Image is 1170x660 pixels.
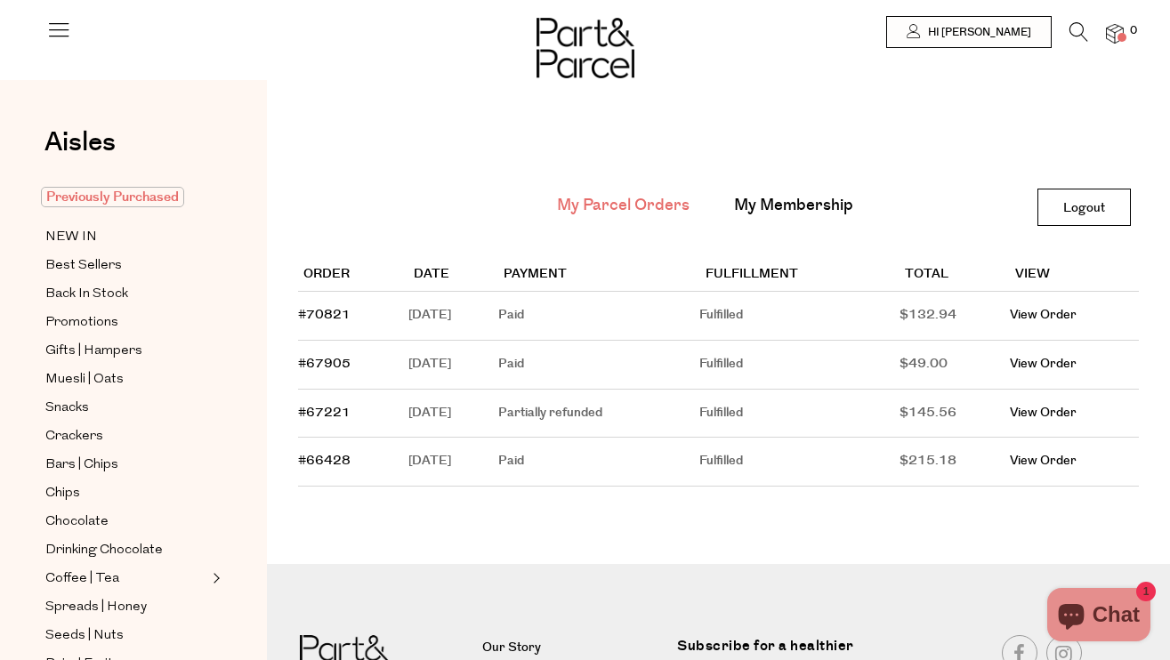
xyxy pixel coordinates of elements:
a: Muesli | Oats [45,368,207,390]
span: Gifts | Hampers [45,341,142,362]
a: Our Story [482,638,665,659]
button: Expand/Collapse Coffee | Tea [208,567,221,589]
a: Back In Stock [45,283,207,305]
span: Seeds | Nuts [45,625,124,647]
a: Chips [45,482,207,504]
a: Bars | Chips [45,454,207,476]
th: Order [298,259,408,292]
td: Paid [498,341,699,390]
td: Fulfilled [699,341,900,390]
a: Snacks [45,397,207,419]
a: Coffee | Tea [45,567,207,590]
span: Spreads | Honey [45,597,147,618]
span: Bars | Chips [45,455,118,476]
span: 0 [1126,23,1142,39]
a: My Parcel Orders [557,194,690,217]
a: Promotions [45,311,207,334]
img: Part&Parcel [537,18,634,78]
a: Aisles [44,129,116,173]
a: Hi [PERSON_NAME] [886,16,1052,48]
td: [DATE] [408,292,498,341]
th: Total [900,259,1010,292]
a: My Membership [734,194,853,217]
td: Fulfilled [699,390,900,439]
span: Aisles [44,123,116,162]
th: Date [408,259,498,292]
td: Partially refunded [498,390,699,439]
a: Chocolate [45,511,207,533]
th: Fulfillment [699,259,900,292]
span: Coffee | Tea [45,568,119,590]
a: View Order [1010,452,1077,470]
a: #67221 [298,404,351,422]
span: Chocolate [45,511,109,533]
td: $145.56 [900,390,1010,439]
inbox-online-store-chat: Shopify online store chat [1042,588,1156,646]
a: #66428 [298,452,351,470]
td: Fulfilled [699,438,900,487]
a: #67905 [298,355,351,373]
a: View Order [1010,404,1077,422]
td: Paid [498,292,699,341]
span: Crackers [45,426,103,447]
a: Logout [1037,189,1131,226]
td: [DATE] [408,438,498,487]
a: Previously Purchased [45,187,207,208]
a: Best Sellers [45,254,207,277]
a: 0 [1106,24,1124,43]
a: NEW IN [45,226,207,248]
td: $49.00 [900,341,1010,390]
span: Chips [45,483,80,504]
span: Drinking Chocolate [45,540,163,561]
a: View Order [1010,355,1077,373]
a: Drinking Chocolate [45,539,207,561]
a: Gifts | Hampers [45,340,207,362]
td: [DATE] [408,390,498,439]
th: View [1010,259,1139,292]
span: NEW IN [45,227,97,248]
span: Snacks [45,398,89,419]
span: Previously Purchased [41,187,184,207]
a: #70821 [298,306,351,324]
span: Back In Stock [45,284,128,305]
span: Muesli | Oats [45,369,124,390]
span: Hi [PERSON_NAME] [924,25,1031,40]
span: Promotions [45,312,118,334]
td: Paid [498,438,699,487]
td: $132.94 [900,292,1010,341]
th: Payment [498,259,699,292]
a: View Order [1010,306,1077,324]
a: Crackers [45,425,207,447]
td: [DATE] [408,341,498,390]
a: Seeds | Nuts [45,624,207,647]
td: Fulfilled [699,292,900,341]
span: Best Sellers [45,255,122,277]
a: Spreads | Honey [45,596,207,618]
td: $215.18 [900,438,1010,487]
